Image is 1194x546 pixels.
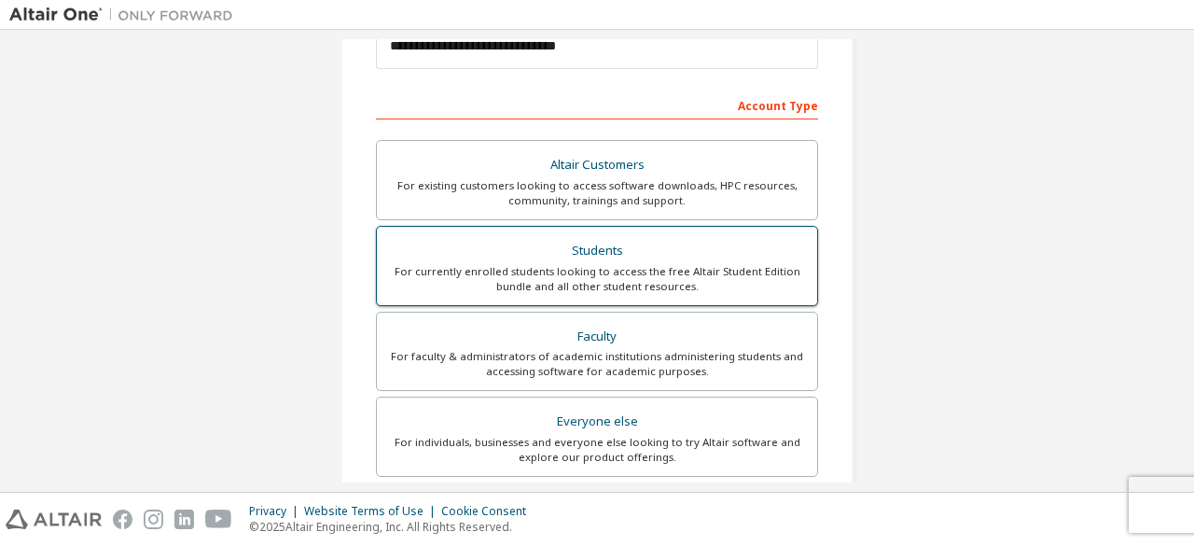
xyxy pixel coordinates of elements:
div: Account Type [376,90,818,119]
img: facebook.svg [113,510,132,529]
div: Altair Customers [388,152,806,178]
img: youtube.svg [205,510,232,529]
div: For existing customers looking to access software downloads, HPC resources, community, trainings ... [388,178,806,208]
div: Students [388,238,806,264]
p: © 2025 Altair Engineering, Inc. All Rights Reserved. [249,519,537,535]
img: instagram.svg [144,510,163,529]
img: linkedin.svg [174,510,194,529]
div: For currently enrolled students looking to access the free Altair Student Edition bundle and all ... [388,264,806,294]
div: Privacy [249,504,304,519]
img: Altair One [9,6,243,24]
div: For individuals, businesses and everyone else looking to try Altair software and explore our prod... [388,435,806,465]
img: altair_logo.svg [6,510,102,529]
div: Website Terms of Use [304,504,441,519]
div: For faculty & administrators of academic institutions administering students and accessing softwa... [388,349,806,379]
div: Faculty [388,324,806,350]
div: Cookie Consent [441,504,537,519]
div: Everyone else [388,409,806,435]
